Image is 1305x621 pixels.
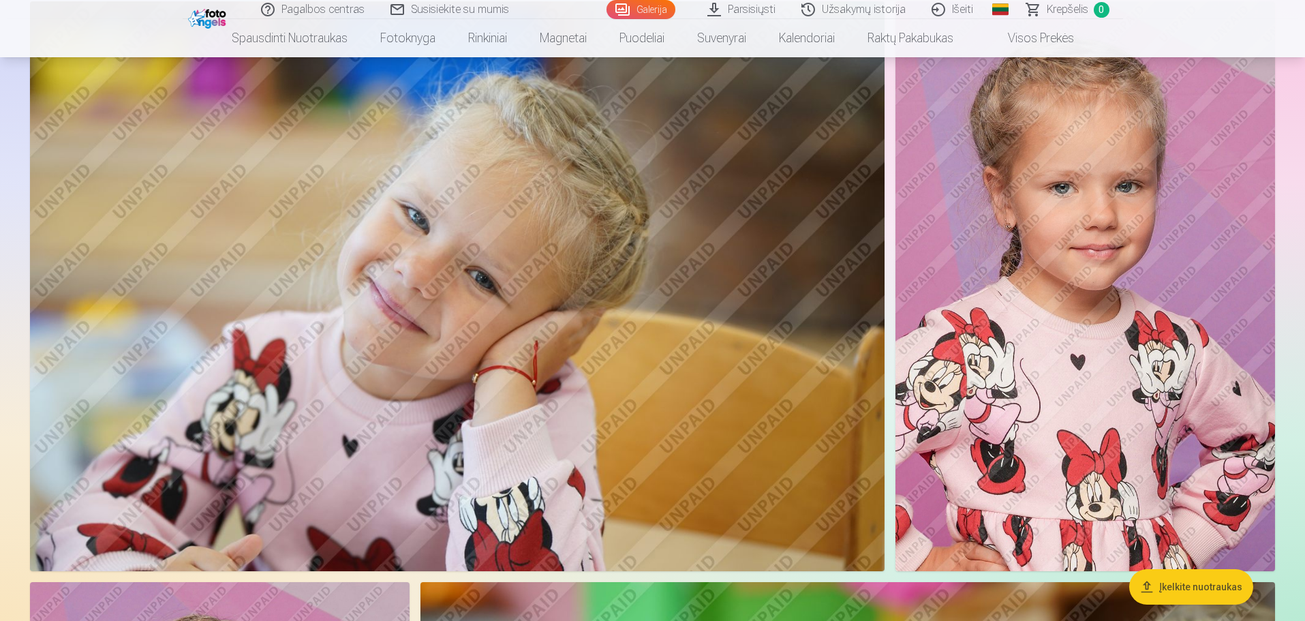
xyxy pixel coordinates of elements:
[452,19,523,57] a: Rinkiniai
[603,19,681,57] a: Puodeliai
[523,19,603,57] a: Magnetai
[364,19,452,57] a: Fotoknyga
[188,5,230,29] img: /fa2
[1094,2,1109,18] span: 0
[1047,1,1088,18] span: Krepšelis
[681,19,763,57] a: Suvenyrai
[970,19,1090,57] a: Visos prekės
[215,19,364,57] a: Spausdinti nuotraukas
[851,19,970,57] a: Raktų pakabukas
[763,19,851,57] a: Kalendoriai
[1129,569,1253,605] button: Įkelkite nuotraukas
